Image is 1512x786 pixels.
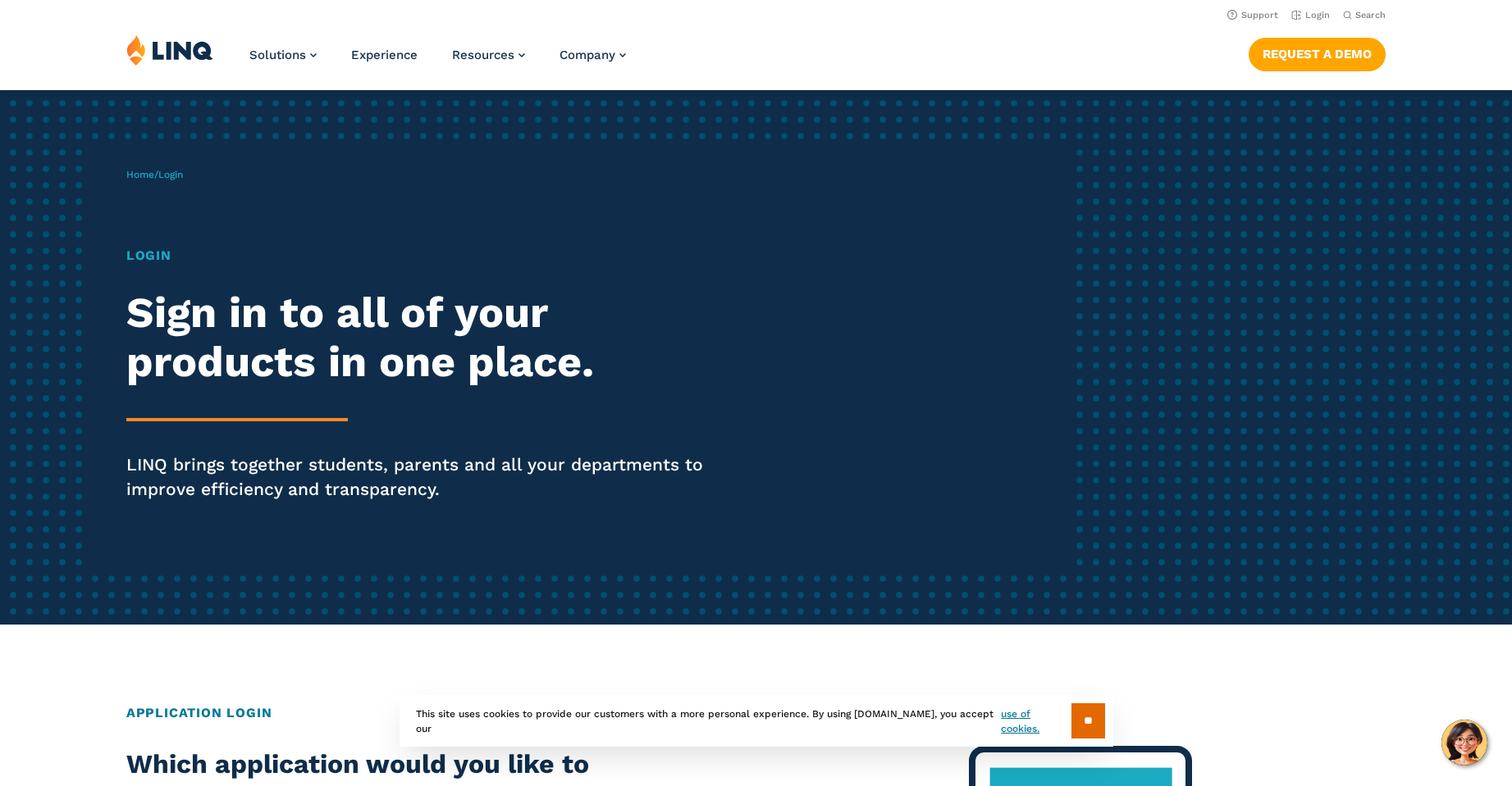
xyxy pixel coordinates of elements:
[1249,34,1386,70] nav: Button Navigation
[126,289,709,387] h2: Sign in to all of your products in one place.
[452,48,514,62] span: Resources
[560,48,615,62] span: Company
[560,48,626,62] a: Company
[1343,9,1386,21] button: Open Search Bar
[126,452,709,502] p: LINQ brings together students, parents and all your departments to improve efficiency and transpa...
[1291,10,1330,20] a: Login
[126,34,213,66] img: LINQ | K‑12 Software
[126,703,1386,723] h2: Application Login
[249,48,306,62] span: Solutions
[1227,10,1278,20] a: Support
[249,48,317,62] a: Solutions
[1441,720,1487,766] button: Hello, have a question? Let’s chat.
[1355,10,1386,20] span: Search
[351,48,418,62] a: Experience
[400,695,1113,747] div: This site uses cookies to provide our customers with a more personal experience. By using [DOMAIN...
[249,34,626,89] nav: Primary Navigation
[126,169,154,180] a: Home
[1001,706,1071,736] a: use of cookies.
[126,246,709,266] h1: Login
[126,169,183,180] span: /
[158,169,183,180] span: Login
[452,48,525,62] a: Resources
[1249,38,1386,70] a: Request a Demo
